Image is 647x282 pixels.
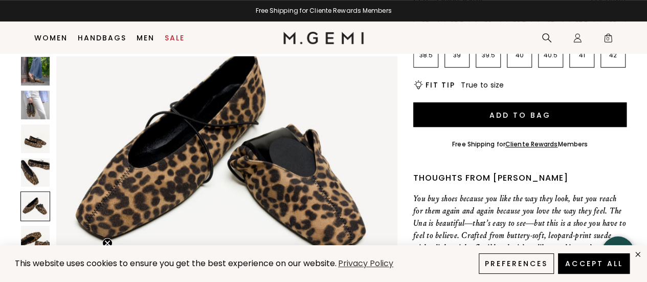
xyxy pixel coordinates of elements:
[21,57,50,85] img: The Una
[634,250,642,258] div: close
[34,34,68,42] a: Women
[21,91,50,119] img: The Una
[15,257,337,269] span: This website uses cookies to ensure you get the best experience on our website.
[414,51,438,59] p: 38.5
[603,35,613,45] span: 0
[505,140,558,148] a: Cliente Rewards
[137,34,154,42] a: Men
[539,51,563,59] p: 40.5
[507,51,531,59] p: 40
[337,257,395,270] a: Privacy Policy (opens in a new tab)
[479,253,554,274] button: Preferences
[476,51,500,59] p: 39.5
[445,51,469,59] p: 39
[558,253,630,274] button: Accept All
[570,51,594,59] p: 41
[21,124,50,153] img: The Una
[452,140,588,148] div: Free Shipping for Members
[21,226,50,254] img: The Una
[283,32,364,44] img: M.Gemi
[413,102,627,127] button: Add to Bag
[413,172,627,184] div: Thoughts from [PERSON_NAME]
[601,51,625,59] p: 42
[78,34,126,42] a: Handbags
[165,34,185,42] a: Sale
[102,238,113,248] button: Close teaser
[426,81,455,89] h2: Fit Tip
[461,80,504,90] span: True to size
[21,158,50,187] img: The Una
